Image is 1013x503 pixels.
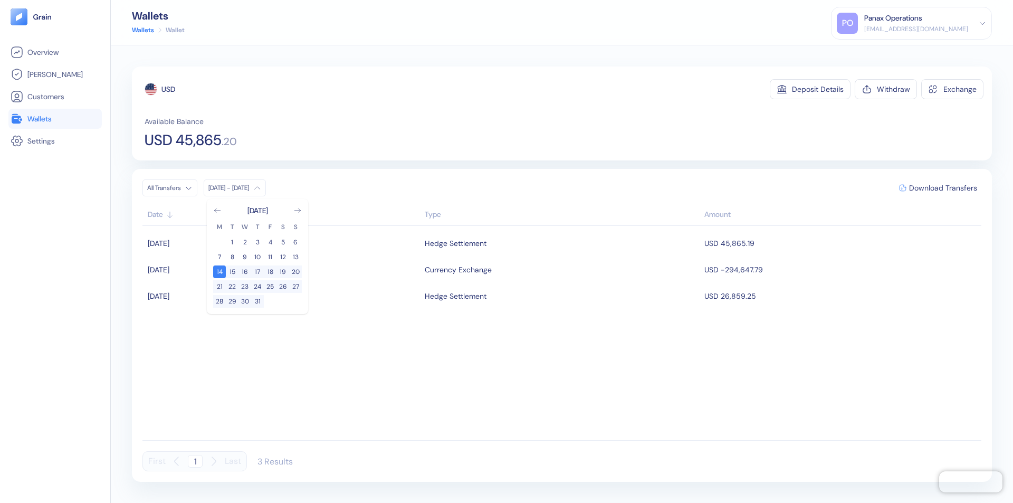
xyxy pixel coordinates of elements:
span: Overview [27,47,59,58]
th: Saturday [276,222,289,232]
button: 26 [276,280,289,293]
button: First [148,451,166,471]
button: 22 [226,280,238,293]
button: 10 [251,251,264,263]
a: Customers [11,90,100,103]
button: [DATE] - [DATE] [204,179,266,196]
button: 2 [238,236,251,249]
button: 31 [251,295,264,308]
button: 3 [251,236,264,249]
span: USD 45,865 [145,133,222,148]
button: 6 [289,236,302,249]
td: USD 26,859.25 [702,283,981,309]
div: Deposit Details [792,86,844,93]
button: Deposit Details [770,79,850,99]
button: 21 [213,280,226,293]
td: [DATE] [142,283,422,309]
button: 4 [264,236,276,249]
button: Last [225,451,241,471]
div: Panax Operations [864,13,922,24]
div: PO [837,13,858,34]
span: Download Transfers [909,184,977,192]
a: Settings [11,135,100,147]
button: 23 [238,280,251,293]
span: Available Balance [145,116,204,127]
a: Wallets [11,112,100,125]
div: [DATE] - [DATE] [208,184,249,192]
button: 1 [226,236,238,249]
button: 7 [213,251,226,263]
img: logo-tablet-V2.svg [11,8,27,25]
span: [PERSON_NAME] [27,69,83,80]
div: USD [161,84,175,94]
div: Sort ascending [425,209,699,220]
button: 29 [226,295,238,308]
button: 8 [226,251,238,263]
div: [EMAIL_ADDRESS][DOMAIN_NAME] [864,24,968,34]
div: Currency Exchange [425,261,492,279]
span: . 20 [222,136,237,147]
img: logo [33,13,52,21]
div: Hedge Settlement [425,234,486,252]
button: 13 [289,251,302,263]
button: 17 [251,265,264,278]
button: 5 [276,236,289,249]
th: Tuesday [226,222,238,232]
iframe: Chatra live chat [939,471,1002,492]
button: 11 [264,251,276,263]
span: Customers [27,91,64,102]
button: Exchange [921,79,983,99]
button: Go to next month [293,206,302,215]
div: 3 Results [257,456,293,467]
button: Withdraw [855,79,917,99]
th: Friday [264,222,276,232]
div: Sort ascending [148,209,419,220]
a: Wallets [132,25,154,35]
button: 28 [213,295,226,308]
button: 19 [276,265,289,278]
div: Sort descending [704,209,976,220]
div: Withdraw [877,86,910,93]
span: Settings [27,136,55,146]
td: USD -294,647.79 [702,257,981,283]
span: Wallets [27,113,52,124]
button: 12 [276,251,289,263]
button: 16 [238,265,251,278]
button: 9 [238,251,251,263]
td: [DATE] [142,257,422,283]
button: 15 [226,265,238,278]
th: Monday [213,222,226,232]
button: 14 [213,265,226,278]
div: Wallets [132,11,185,21]
button: 20 [289,265,302,278]
a: [PERSON_NAME] [11,68,100,81]
div: [DATE] [247,205,268,216]
div: Exchange [943,86,977,93]
div: Hedge Settlement [425,287,486,305]
td: [DATE] [142,230,422,257]
a: Overview [11,46,100,59]
td: USD 45,865.19 [702,230,981,257]
th: Wednesday [238,222,251,232]
th: Sunday [289,222,302,232]
button: 18 [264,265,276,278]
th: Thursday [251,222,264,232]
button: 24 [251,280,264,293]
button: Go to previous month [213,206,222,215]
button: 27 [289,280,302,293]
button: 30 [238,295,251,308]
button: Download Transfers [895,180,981,196]
button: 25 [264,280,276,293]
